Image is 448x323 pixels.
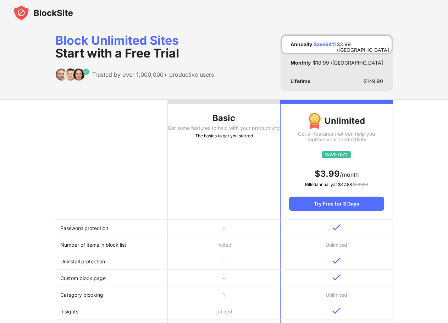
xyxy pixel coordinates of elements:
div: Lifetime [291,78,310,84]
img: save65.svg [322,151,351,158]
div: $ 3.99 /[GEOGRAPHIC_DATA] [337,42,389,47]
div: Get all features that can help you improve your productivity [289,131,384,142]
td: - [168,253,280,270]
img: img-premium-medal [308,113,321,130]
img: v-blue.svg [332,307,341,314]
div: $ 10.99 /[GEOGRAPHIC_DATA] [313,60,383,66]
td: Password protection [55,220,168,236]
img: blocksite-icon-black.svg [13,4,73,21]
td: Limited [168,303,280,320]
div: Annually [291,42,312,47]
img: v-blue.svg [332,257,341,264]
div: /month [289,168,384,180]
div: Billed annually at $ 47.88 [289,181,384,188]
td: Category blocking [55,286,168,303]
img: v-blue.svg [332,274,341,281]
div: Basic [168,113,280,124]
div: Trusted by over 1,000,000+ productive users [92,71,214,78]
td: Uninstall protection [55,253,168,270]
td: limited [168,236,280,253]
span: $ 3.99 [315,169,340,179]
div: Save 64 % [314,42,337,47]
td: 1 [168,286,280,303]
div: Try Free for 3 Days [289,197,384,211]
div: Unlimited [289,113,384,130]
td: Insights [55,303,168,320]
td: Custom block page [55,270,168,286]
td: Unlimited [280,286,393,303]
div: The basics to get you started [168,132,280,139]
td: - [168,220,280,236]
img: trusted-by.svg [55,68,90,81]
div: $ 149.90 [364,78,383,84]
div: Block Unlimited Sites [55,34,214,60]
td: Unlimited [280,236,393,253]
td: - [168,270,280,286]
div: Get some features to help with your productivity [168,125,280,131]
span: Start with a Free Trial [55,46,179,60]
span: $ 131.88 [353,182,368,187]
img: v-blue.svg [332,224,341,231]
td: Number of items in block list [55,236,168,253]
div: Monthly [291,60,311,66]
